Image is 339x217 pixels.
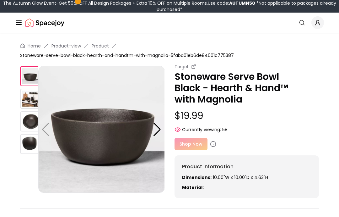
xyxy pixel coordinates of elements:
img: https://storage.googleapis.com/spacejoy-main/assets/5faba01eb6de84001c775387/product_3_j7jbp54bef [20,134,40,154]
span: Stoneware-serve-bowl-black-hearth-and-handtm-with-magnolia-5faba01eb6de84001c775387 [20,52,234,58]
small: Target [175,64,189,70]
img: https://storage.googleapis.com/spacejoy-main/assets/5faba01eb6de84001c775387/product_1_88hh358pkdla [20,89,40,109]
p: 10.00"W x 10.00"D x 4.63"H [182,174,311,181]
a: Product-view [51,43,81,49]
p: $19.99 [175,110,319,121]
strong: Material: [182,184,204,191]
nav: breadcrumb [20,43,319,58]
img: https://storage.googleapis.com/spacejoy-main/assets/5faba01eb6de84001c775387/product_0_m446pcncb6e [20,66,40,86]
a: Spacejoy [25,16,64,29]
strong: Dimensions: [182,174,212,181]
h6: Product Information [182,163,311,170]
a: Product [92,43,109,49]
span: 58 [222,126,228,133]
img: https://storage.googleapis.com/spacejoy-main/assets/5faba01eb6de84001c775387/product_2_5081po844l42 [20,111,40,131]
span: Currently viewing: [182,126,221,133]
p: Stoneware Serve Bowl Black - Hearth & Hand™ with Magnolia [175,71,319,105]
img: Spacejoy Logo [25,16,64,29]
a: Home [28,43,41,49]
nav: Global [15,13,324,33]
img: https://storage.googleapis.com/spacejoy-main/assets/5faba01eb6de84001c775387/product_0_m446pcncb6e [38,66,165,193]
